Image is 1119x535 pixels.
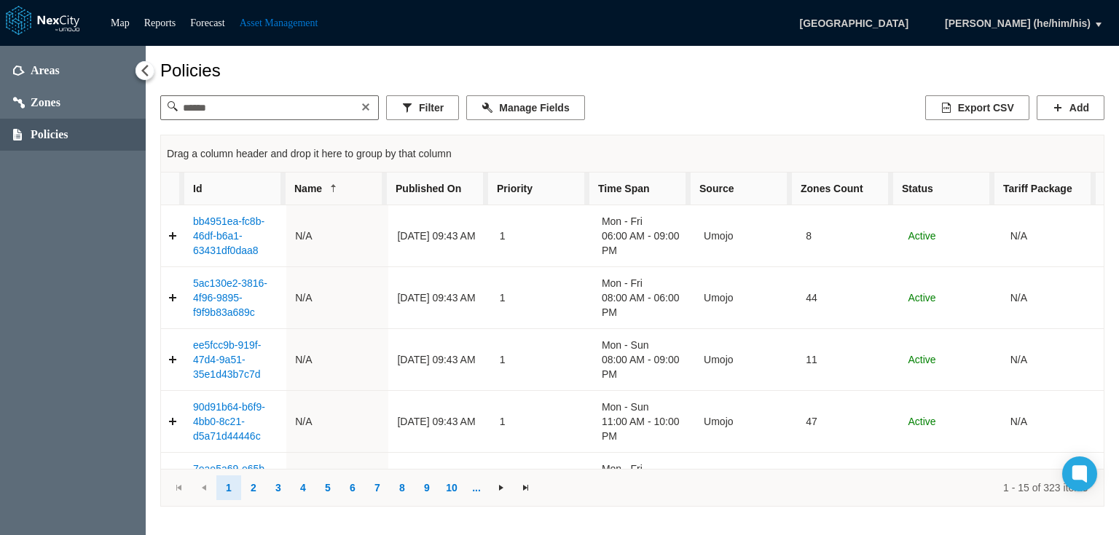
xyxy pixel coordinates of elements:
img: policies.svg [13,129,22,140]
td: N/A [1002,267,1104,329]
a: undefined 4 [291,475,315,500]
td: N/A [286,391,388,453]
a: Reports [144,17,176,28]
span: [GEOGRAPHIC_DATA] [785,11,924,36]
a: Forecast [190,17,224,28]
span: Mon - Fri [602,214,686,229]
a: undefined 10 [439,475,464,500]
a: Map [111,17,130,28]
a: undefined 2 [241,475,266,500]
td: N/A [286,453,388,515]
a: Expand detail row [161,345,184,374]
span: Add [1069,100,1089,115]
span: Filter [419,100,444,115]
span: Mon - Sun [602,338,686,352]
button: [PERSON_NAME] (he/him/his) [930,11,1106,36]
a: undefined 6 [340,475,365,500]
a: Asset Management [240,17,318,28]
td: N/A [1002,205,1104,267]
a: Go to the next page [489,475,514,500]
div: 1 - 15 of 323 items [549,480,1088,495]
a: 5ac130e2-3816-4f96-9895-f9f9b83a689c [193,277,267,318]
a: undefined 8 [390,475,415,500]
td: N/A [1002,391,1104,453]
td: 47 [797,391,899,453]
span: Name [294,181,322,196]
span: Mon - Fri [602,461,686,476]
td: 44 [797,267,899,329]
a: Expand detail row [161,221,184,250]
td: [DATE] 09:43 AM [388,453,490,515]
td: N/A [286,267,388,329]
span: [PERSON_NAME] (he/him/his) [945,16,1091,31]
span: 08:00 AM - 09:00 PM [602,352,686,381]
span: Active [908,416,936,427]
span: Time Span [598,181,650,196]
td: 1 [491,329,593,391]
a: undefined 1 [216,475,241,500]
td: N/A [1002,329,1104,391]
span: Areas [31,63,60,78]
td: Umojo [695,205,797,267]
span: Active [908,292,936,304]
a: 7eae5a69-e65b-4375-9f05-df814c97052a [193,463,268,504]
button: Filter [386,95,459,120]
img: zones.svg [13,97,25,108]
td: 8 [797,205,899,267]
button: Export CSV [925,95,1029,120]
a: undefined 3 [266,475,291,500]
span: 06:00 AM - 09:00 PM [602,229,686,258]
td: Umojo [695,453,797,515]
a: undefined 9 [415,475,439,500]
span: Export CSV [958,100,1014,115]
span: Active [908,354,936,365]
td: N/A [286,205,388,267]
td: Umojo [695,267,797,329]
button: Add [1037,95,1104,120]
a: ee5fcc9b-919f-47d4-9a51-35e1d43b7c7d [193,339,261,380]
a: undefined 7 [365,475,390,500]
td: [DATE] 09:43 AM [388,267,490,329]
td: Umojo [695,329,797,391]
td: [DATE] 09:43 AM [388,329,490,391]
td: [DATE] 09:43 AM [388,391,490,453]
td: 11 [797,329,899,391]
td: 1 [491,391,593,453]
td: Umojo [695,391,797,453]
span: Zones [31,95,60,110]
td: N/A [286,329,388,391]
span: Published On [396,181,461,196]
td: 1 [491,205,593,267]
span: Zones Count [801,181,863,196]
a: Expand detail row [161,283,184,312]
span: Active [908,230,936,242]
a: Expand detail row [161,407,184,436]
button: Manage Fields [466,95,584,120]
a: ... [464,475,489,500]
span: Source [699,181,734,196]
td: [DATE] 09:43 AM [388,205,490,267]
a: 90d91b64-b6f9-4bb0-8c21-d5a71d44446c [193,401,265,442]
span: Tariff Package [1003,181,1072,196]
td: 1 [491,453,593,515]
span: Mon - Fri [602,276,686,290]
div: Drag a column header and drop it here to group by that column [167,140,1098,167]
a: Go to the last page [514,475,538,500]
span: Policies [31,127,68,142]
img: areas.svg [13,66,25,76]
span: Mon - Sun [602,400,686,414]
span: 11:00 AM - 10:00 PM [602,414,686,443]
span: Manage Fields [499,100,569,115]
td: N/A [1002,453,1104,515]
td: 1 [491,267,593,329]
span: 08:00 AM - 06:00 PM [602,290,686,320]
span: Priority [497,181,533,196]
a: undefined 5 [315,475,340,500]
a: bb4951ea-fc8b-46df-b6a1-63431df0daa8 [193,215,264,256]
td: 5 [797,453,899,515]
div: Policies [160,60,1104,81]
span: Id [193,181,202,196]
span: Status [902,181,933,196]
